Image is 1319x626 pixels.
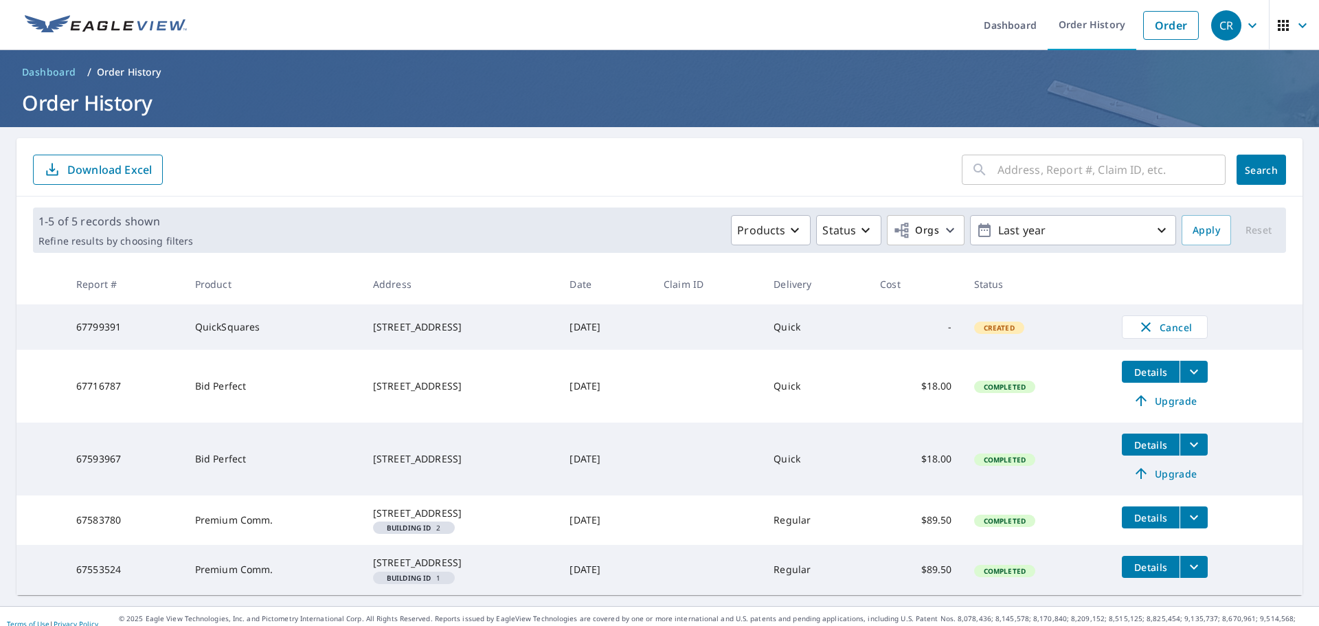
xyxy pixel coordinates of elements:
td: Regular [763,495,869,545]
th: Delivery [763,264,869,304]
a: Dashboard [16,61,82,83]
span: Details [1130,438,1171,451]
td: 67583780 [65,495,184,545]
button: detailsBtn-67593967 [1122,434,1180,456]
button: Status [816,215,881,245]
span: Created [976,323,1023,333]
a: Upgrade [1122,390,1208,412]
button: Download Excel [33,155,163,185]
a: Order [1143,11,1199,40]
td: - [869,304,963,350]
button: detailsBtn-67583780 [1122,506,1180,528]
span: Completed [976,516,1034,526]
button: Products [731,215,811,245]
td: Premium Comm. [184,545,362,594]
span: Details [1130,561,1171,574]
p: Last year [993,219,1153,243]
p: Status [822,222,856,238]
td: 67799391 [65,304,184,350]
a: Upgrade [1122,462,1208,484]
p: Download Excel [67,162,152,177]
span: Search [1248,164,1275,177]
td: Premium Comm. [184,495,362,545]
button: filesDropdownBtn-67716787 [1180,361,1208,383]
th: Status [963,264,1112,304]
th: Claim ID [653,264,763,304]
div: [STREET_ADDRESS] [373,320,548,334]
p: 1-5 of 5 records shown [38,213,193,230]
img: EV Logo [25,15,187,36]
button: filesDropdownBtn-67583780 [1180,506,1208,528]
th: Date [559,264,653,304]
button: detailsBtn-67716787 [1122,361,1180,383]
div: [STREET_ADDRESS] [373,452,548,466]
button: filesDropdownBtn-67593967 [1180,434,1208,456]
div: [STREET_ADDRESS] [373,556,548,570]
td: 67553524 [65,545,184,594]
td: [DATE] [559,350,653,423]
input: Address, Report #, Claim ID, etc. [997,150,1226,189]
button: Search [1237,155,1286,185]
span: 1 [379,574,449,581]
li: / [87,64,91,80]
span: Completed [976,566,1034,576]
span: Cancel [1136,319,1193,335]
span: Orgs [893,222,939,239]
p: Order History [97,65,161,79]
td: 67716787 [65,350,184,423]
td: [DATE] [559,304,653,350]
span: Dashboard [22,65,76,79]
td: Regular [763,545,869,594]
p: Products [737,222,785,238]
td: $89.50 [869,545,963,594]
span: Completed [976,455,1034,465]
th: Cost [869,264,963,304]
button: detailsBtn-67553524 [1122,556,1180,578]
td: Bid Perfect [184,423,362,495]
span: Apply [1193,222,1220,239]
th: Product [184,264,362,304]
span: Details [1130,511,1171,524]
td: Quick [763,350,869,423]
td: [DATE] [559,423,653,495]
div: [STREET_ADDRESS] [373,506,548,520]
td: $18.00 [869,423,963,495]
td: Bid Perfect [184,350,362,423]
h1: Order History [16,89,1303,117]
button: filesDropdownBtn-67553524 [1180,556,1208,578]
span: Upgrade [1130,465,1199,482]
div: [STREET_ADDRESS] [373,379,548,393]
td: $89.50 [869,495,963,545]
td: [DATE] [559,495,653,545]
button: Last year [970,215,1176,245]
th: Address [362,264,559,304]
span: Completed [976,382,1034,392]
em: Building ID [387,574,431,581]
button: Cancel [1122,315,1208,339]
p: Refine results by choosing filters [38,235,193,247]
td: [DATE] [559,545,653,594]
nav: breadcrumb [16,61,1303,83]
td: $18.00 [869,350,963,423]
td: 67593967 [65,423,184,495]
button: Apply [1182,215,1231,245]
div: CR [1211,10,1241,41]
th: Report # [65,264,184,304]
td: Quick [763,423,869,495]
span: Details [1130,366,1171,379]
em: Building ID [387,524,431,531]
span: Upgrade [1130,392,1199,409]
td: Quick [763,304,869,350]
span: 2 [379,524,449,531]
button: Orgs [887,215,965,245]
td: QuickSquares [184,304,362,350]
